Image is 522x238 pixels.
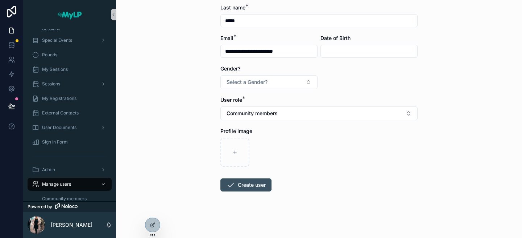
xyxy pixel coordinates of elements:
[57,9,82,20] img: App logo
[23,201,116,212] a: Powered by
[227,110,278,117] span: Community members
[42,125,76,130] span: User Documents
[42,139,68,145] span: Sign In Form
[28,63,112,76] a: My Sessions
[220,106,418,120] button: Select Button
[28,77,112,90] a: Sessions
[220,128,252,134] span: Profile image
[28,34,112,47] a: Special Events
[28,178,112,191] a: Manage users
[42,66,68,72] span: My Sessions
[227,78,268,86] span: Select a Gender?
[220,178,272,191] button: Create user
[42,110,79,116] span: External Contacts
[36,192,112,205] a: Community members
[28,136,112,149] a: Sign In Form
[220,4,245,11] span: Last name
[28,48,112,61] a: Rounds
[42,167,55,173] span: Admin
[42,52,57,58] span: Rounds
[220,75,318,89] button: Select Button
[220,65,240,72] span: Gender?
[42,196,87,202] span: Community members
[42,37,72,43] span: Special Events
[220,35,233,41] span: Email
[320,35,351,41] span: Date of Birth
[220,97,242,103] span: User role
[42,81,60,87] span: Sessions
[28,163,112,176] a: Admin
[28,92,112,105] a: My Registrations
[28,204,52,210] span: Powered by
[28,106,112,120] a: External Contacts
[42,181,71,187] span: Manage users
[51,221,92,229] p: [PERSON_NAME]
[28,121,112,134] a: User Documents
[23,29,116,201] div: scrollable content
[42,96,76,101] span: My Registrations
